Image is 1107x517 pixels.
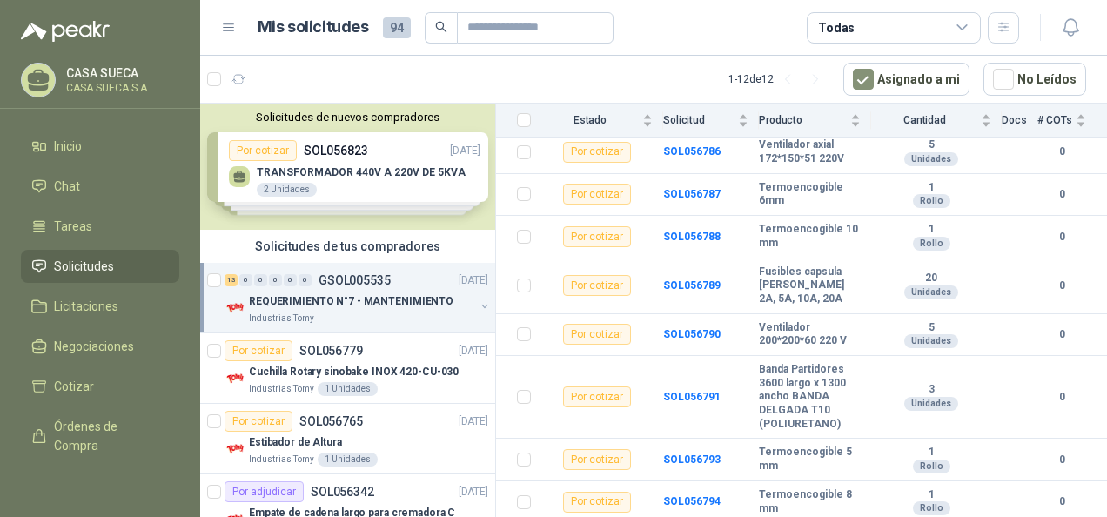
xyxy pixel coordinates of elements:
h1: Mis solicitudes [258,15,369,40]
div: Por cotizar [563,184,631,205]
button: No Leídos [983,63,1086,96]
b: 0 [1037,452,1086,468]
div: 0 [269,274,282,286]
span: Solicitudes [54,257,114,276]
span: search [435,21,447,33]
b: 5 [871,138,991,152]
th: Estado [541,104,663,138]
p: SOL056342 [311,486,374,498]
div: Por cotizar [563,142,631,163]
b: Termoencogible 6mm [759,181,861,208]
div: Rollo [913,194,950,208]
img: Company Logo [225,439,245,460]
b: 0 [1037,493,1086,510]
img: Logo peakr [21,21,110,42]
a: SOL056788 [663,231,721,243]
button: Asignado a mi [843,63,969,96]
div: 1 Unidades [318,382,378,396]
a: Órdenes de Compra [21,410,179,462]
p: CASA SUECA [66,67,175,79]
div: Rollo [913,501,950,515]
a: Tareas [21,210,179,243]
span: Órdenes de Compra [54,417,163,455]
p: [DATE] [459,272,488,289]
b: 1 [871,223,991,237]
span: Solicitud [663,114,735,126]
div: 0 [284,274,297,286]
span: Negociaciones [54,337,134,356]
div: Solicitudes de tus compradores [200,230,495,263]
span: Cantidad [871,114,977,126]
p: GSOL005535 [319,274,391,286]
div: 0 [299,274,312,286]
div: Por cotizar [225,411,292,432]
a: 13 0 0 0 0 0 GSOL005535[DATE] Company LogoREQUERIMIENTO N°7 - MANTENIMIENTOIndustrias Tomy [225,270,492,326]
span: Licitaciones [54,297,118,316]
div: 0 [239,274,252,286]
p: [DATE] [459,484,488,500]
b: Termoencogible 8 mm [759,488,861,515]
div: Rollo [913,237,950,251]
img: Company Logo [225,368,245,389]
div: 1 - 12 de 12 [728,65,829,93]
p: REQUERIMIENTO N°7 - MANTENIMIENTO [249,293,453,310]
p: [DATE] [459,343,488,359]
div: Rollo [913,460,950,473]
th: Producto [759,104,871,138]
th: # COTs [1037,104,1107,138]
b: 0 [1037,144,1086,160]
b: Termoencogible 10 mm [759,223,861,250]
a: SOL056790 [663,328,721,340]
div: Por adjudicar [225,481,304,502]
b: 0 [1037,389,1086,406]
a: SOL056793 [663,453,721,466]
p: Cuchilla Rotary sinobake INOX 420-CU-030 [249,364,459,380]
span: Cotizar [54,377,94,396]
b: Ventilador 200*200*60 220 V [759,321,861,348]
p: [DATE] [459,413,488,430]
span: Estado [541,114,639,126]
div: 1 Unidades [318,453,378,467]
p: SOL056779 [299,345,363,357]
b: 1 [871,181,991,195]
div: Unidades [904,152,958,166]
div: Solicitudes de nuevos compradoresPor cotizarSOL056823[DATE] TRANSFORMADOR 440V A 220V DE 5KVA2 Un... [200,104,495,230]
div: Todas [818,18,855,37]
div: 13 [225,274,238,286]
a: Licitaciones [21,290,179,323]
a: SOL056786 [663,145,721,158]
div: Por cotizar [563,275,631,296]
p: SOL056765 [299,415,363,427]
a: SOL056794 [663,495,721,507]
button: Solicitudes de nuevos compradores [207,111,488,124]
p: Industrias Tomy [249,453,314,467]
a: Inicio [21,130,179,163]
div: Por cotizar [563,226,631,247]
a: SOL056787 [663,188,721,200]
div: Por cotizar [225,340,292,361]
span: Tareas [54,217,92,236]
b: Termoencogible 5 mm [759,446,861,473]
a: SOL056789 [663,279,721,292]
b: Ventilador axial 172*150*51 220V [759,138,861,165]
img: Company Logo [225,298,245,319]
p: Estibador de Altura [249,434,342,451]
a: Por cotizarSOL056779[DATE] Company LogoCuchilla Rotary sinobake INOX 420-CU-030Industrias Tomy1 U... [200,333,495,404]
a: SOL056791 [663,391,721,403]
th: Cantidad [871,104,1002,138]
a: Cotizar [21,370,179,403]
b: 1 [871,446,991,460]
div: Unidades [904,334,958,348]
a: Remisiones [21,469,179,502]
b: Banda Partidores 3600 largo x 1300 ancho BANDA DELGADA T10 (POLIURETANO) [759,363,861,431]
div: Por cotizar [563,492,631,513]
a: Solicitudes [21,250,179,283]
th: Solicitud [663,104,759,138]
